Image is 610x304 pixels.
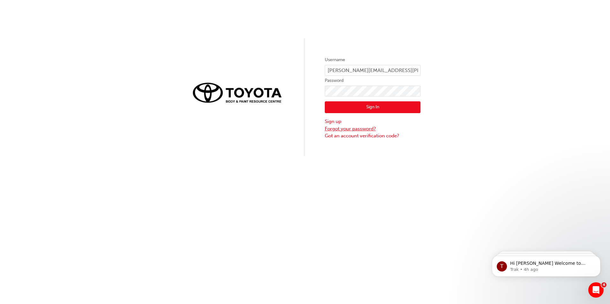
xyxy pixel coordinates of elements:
a: Got an account verification code? [325,132,420,140]
img: Trak [190,79,285,106]
iframe: Intercom live chat [588,282,604,298]
a: Sign up [325,118,420,125]
iframe: Intercom notifications message [482,242,610,287]
label: Password [325,77,420,84]
label: Username [325,56,420,64]
a: Forgot your password? [325,125,420,133]
span: 4 [601,282,606,287]
button: Sign In [325,101,420,113]
input: Username [325,65,420,76]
